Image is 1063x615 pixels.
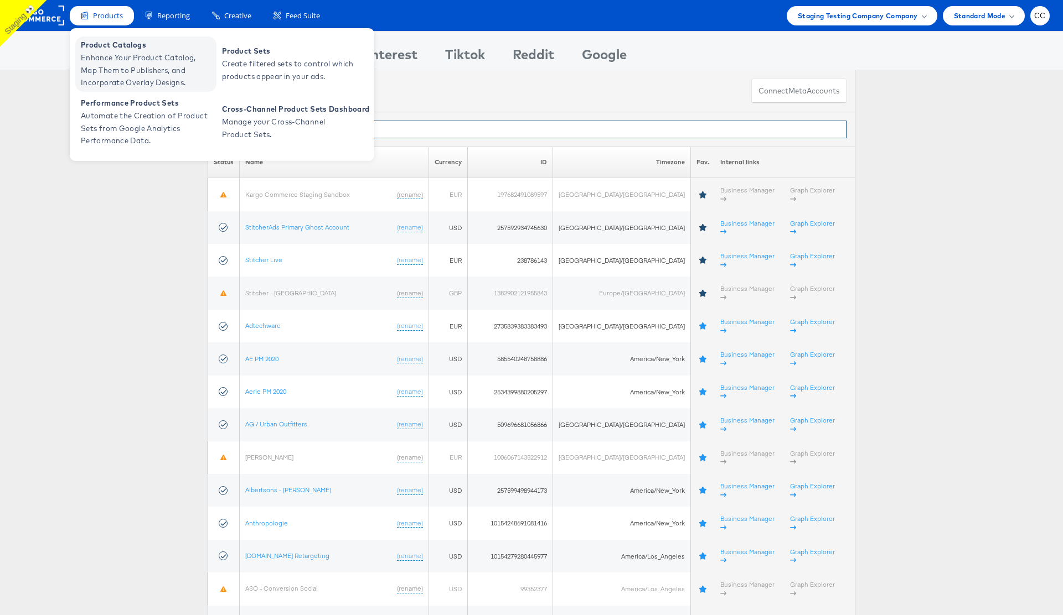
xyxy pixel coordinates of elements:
a: Graph Explorer [790,548,835,565]
span: Create filtered sets to control which products appear in your ads. [222,58,355,83]
a: Business Manager [720,350,775,367]
a: Kargo Commerce Staging Sandbox [245,190,350,199]
a: Business Manager [720,284,775,301]
a: Graph Explorer [790,252,835,269]
span: Products [93,11,123,21]
td: America/New_York [553,342,691,375]
span: Enhance Your Product Catalog, Map Them to Publishers, and Incorporate Overlay Designs. [81,51,214,89]
td: EUR [429,441,468,474]
th: Name [240,147,429,178]
td: EUR [429,178,468,211]
a: Graph Explorer [790,317,835,335]
td: 2534399880205297 [468,376,553,408]
a: Product Sets Create filtered sets to control which products appear in your ads. [216,37,358,92]
a: AG / Urban Outfitters [245,420,307,428]
a: (rename) [397,256,423,265]
span: CC [1034,12,1046,19]
td: USD [429,211,468,244]
a: Albertsons - [PERSON_NAME] [245,486,331,494]
a: Business Manager [720,186,775,203]
a: Graph Explorer [790,219,835,236]
th: Timezone [553,147,691,178]
td: [GEOGRAPHIC_DATA]/[GEOGRAPHIC_DATA] [553,244,691,277]
a: Business Manager [720,449,775,466]
a: Aerie PM 2020 [245,387,286,395]
a: (rename) [397,223,423,232]
button: ConnectmetaAccounts [751,79,847,103]
a: (rename) [397,486,423,495]
a: (rename) [397,519,423,528]
a: Product Catalogs Enhance Your Product Catalog, Map Them to Publishers, and Incorporate Overlay De... [75,37,216,92]
a: (rename) [397,355,423,364]
td: 238786143 [468,244,553,277]
a: Business Manager [720,580,775,597]
a: (rename) [397,551,423,561]
td: 197682491089597 [468,178,553,211]
span: Creative [224,11,251,21]
td: 2735839383383493 [468,310,553,342]
a: Graph Explorer [790,186,835,203]
a: Business Manager [720,416,775,433]
a: Stitcher - [GEOGRAPHIC_DATA] [245,289,336,297]
a: Business Manager [720,548,775,565]
div: Google [582,45,627,70]
a: (rename) [397,420,423,429]
td: [GEOGRAPHIC_DATA]/[GEOGRAPHIC_DATA] [553,408,691,441]
td: 585540248758886 [468,342,553,375]
a: Graph Explorer [790,482,835,499]
a: (rename) [397,387,423,397]
a: Cross-Channel Product Sets Dashboard Manage your Cross-Channel Product Sets. [216,95,372,150]
a: Business Manager [720,252,775,269]
td: USD [429,572,468,605]
span: Product Catalogs [81,39,214,51]
a: Business Manager [720,383,775,400]
span: Manage your Cross-Channel Product Sets. [222,116,355,141]
a: [DOMAIN_NAME] Retargeting [245,551,329,560]
td: 509696681056866 [468,408,553,441]
span: Standard Mode [954,10,1005,22]
td: 1006067143522912 [468,441,553,474]
span: Automate the Creation of Product Sets from Google Analytics Performance Data. [81,110,214,147]
div: Reddit [513,45,554,70]
span: Feed Suite [286,11,320,21]
td: EUR [429,244,468,277]
td: USD [429,507,468,539]
a: Business Manager [720,219,775,236]
td: USD [429,376,468,408]
td: [GEOGRAPHIC_DATA]/[GEOGRAPHIC_DATA] [553,310,691,342]
a: Graph Explorer [790,449,835,466]
td: Europe/[GEOGRAPHIC_DATA] [553,277,691,309]
td: 99352377 [468,572,553,605]
td: USD [429,474,468,507]
span: Staging Testing Company Company [798,10,918,22]
a: [PERSON_NAME] [245,453,293,461]
a: (rename) [397,453,423,462]
th: Status [208,147,240,178]
span: Reporting [157,11,190,21]
div: Pinterest [359,45,417,70]
span: meta [788,86,807,96]
a: Adtechware [245,321,281,330]
td: [GEOGRAPHIC_DATA]/[GEOGRAPHIC_DATA] [553,211,691,244]
a: AE PM 2020 [245,355,278,363]
a: Graph Explorer [790,284,835,301]
td: USD [429,540,468,572]
th: ID [468,147,553,178]
a: StitcherAds Primary Ghost Account [245,223,349,231]
span: Cross-Channel Product Sets Dashboard [222,103,369,116]
td: 257592934745630 [468,211,553,244]
td: America/Los_Angeles [553,572,691,605]
a: Stitcher Live [245,256,282,264]
td: USD [429,342,468,375]
a: (rename) [397,321,423,331]
a: (rename) [397,190,423,200]
td: America/New_York [553,474,691,507]
td: 257599498944173 [468,474,553,507]
a: Graph Explorer [790,580,835,597]
td: [GEOGRAPHIC_DATA]/[GEOGRAPHIC_DATA] [553,441,691,474]
td: EUR [429,310,468,342]
td: America/New_York [553,507,691,539]
a: (rename) [397,289,423,298]
a: Anthropologie [245,519,288,527]
td: America/New_York [553,376,691,408]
